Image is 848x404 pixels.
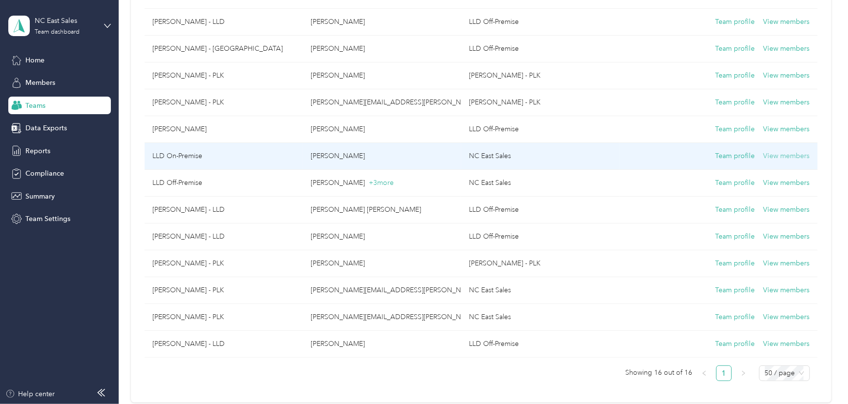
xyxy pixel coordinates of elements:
button: Team profile [715,178,755,188]
button: View members [763,285,810,296]
button: View members [763,178,810,188]
button: Team profile [715,70,755,81]
button: Team profile [715,204,755,215]
button: View members [763,17,810,27]
button: left [697,365,712,381]
span: Team Settings [25,214,70,224]
p: [PERSON_NAME] [311,339,453,349]
span: Home [25,55,44,65]
span: 50 / page [765,366,804,381]
span: Teams [25,101,45,111]
button: right [736,365,751,381]
p: [PERSON_NAME][EMAIL_ADDRESS][PERSON_NAME][DOMAIN_NAME] [311,312,453,323]
button: Team profile [715,43,755,54]
span: Data Exports [25,123,67,133]
td: LLD Off-Premise [461,9,619,36]
button: View members [763,339,810,349]
span: Summary [25,191,55,202]
p: [PERSON_NAME] [311,178,453,188]
p: [PERSON_NAME][EMAIL_ADDRESS][PERSON_NAME][DOMAIN_NAME] [311,97,453,108]
td: Bobby Wallace - PLK [145,250,303,277]
td: Dana Hart - PLK [145,277,303,304]
p: [PERSON_NAME] [311,151,453,162]
td: LLD Off-Premise [145,170,303,197]
div: Team dashboard [35,29,80,35]
span: Members [25,78,55,88]
li: Next Page [736,365,751,381]
p: [PERSON_NAME] [311,231,453,242]
td: NC East Sales [461,143,619,170]
td: NC East Sales [461,277,619,304]
td: Brian Scott - LUM [145,116,303,143]
td: Michael Sleavensky - LLD [145,331,303,358]
td: Brian Sasser - PLK [145,89,303,116]
button: Team profile [715,97,755,108]
button: Team profile [715,151,755,162]
td: Keith Kinlaw - LLD [145,9,303,36]
span: Compliance [25,168,64,179]
td: Ron Amos - NC East [145,36,303,62]
p: [PERSON_NAME] [PERSON_NAME] [311,204,453,215]
p: [PERSON_NAME] [311,258,453,269]
td: NC East Sales [461,170,619,197]
iframe: Everlance-gr Chat Button Frame [793,349,848,404]
td: Justin Henderson - LLD [145,223,303,250]
button: Help center [5,389,55,399]
td: LLD Off-Premise [461,331,619,358]
button: View members [763,124,810,135]
span: left [701,370,707,376]
p: [PERSON_NAME] [311,43,453,54]
button: View members [763,204,810,215]
td: LLD Off-Premise [461,197,619,223]
td: LLD Off-Premise [461,116,619,143]
span: + 3 more [369,179,394,187]
a: 1 [717,366,731,381]
button: View members [763,231,810,242]
button: Team profile [715,339,755,349]
button: Team profile [715,17,755,27]
button: View members [763,258,810,269]
td: LLD Off-Premise [461,36,619,62]
span: Reports [25,146,50,156]
div: Page Size [759,365,810,381]
td: Laura Moseley - PLK [145,304,303,331]
td: LLD On-Premise [145,143,303,170]
td: Dana Hart - PLK [461,250,619,277]
button: View members [763,70,810,81]
button: View members [763,312,810,323]
button: Team profile [715,124,755,135]
div: NC East Sales [35,16,96,26]
td: Fred Hicks - PLK [145,62,303,89]
button: View members [763,151,810,162]
li: Previous Page [697,365,712,381]
td: NC East Sales [461,304,619,331]
button: Team profile [715,285,755,296]
button: Team profile [715,312,755,323]
button: Team profile [715,231,755,242]
p: [PERSON_NAME] [311,70,453,81]
td: Dana Hart - PLK [461,62,619,89]
p: [PERSON_NAME] [311,124,453,135]
td: LLD Off-Premise [461,223,619,250]
p: [PERSON_NAME][EMAIL_ADDRESS][PERSON_NAME][DOMAIN_NAME] [311,285,453,296]
button: Team profile [715,258,755,269]
p: [PERSON_NAME] [311,17,453,27]
span: Showing 16 out of 16 [626,365,693,380]
span: right [741,370,746,376]
td: Dana Hart - PLK [461,89,619,116]
button: View members [763,43,810,54]
button: View members [763,97,810,108]
td: Donald Gruentzel - LLD [145,197,303,223]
